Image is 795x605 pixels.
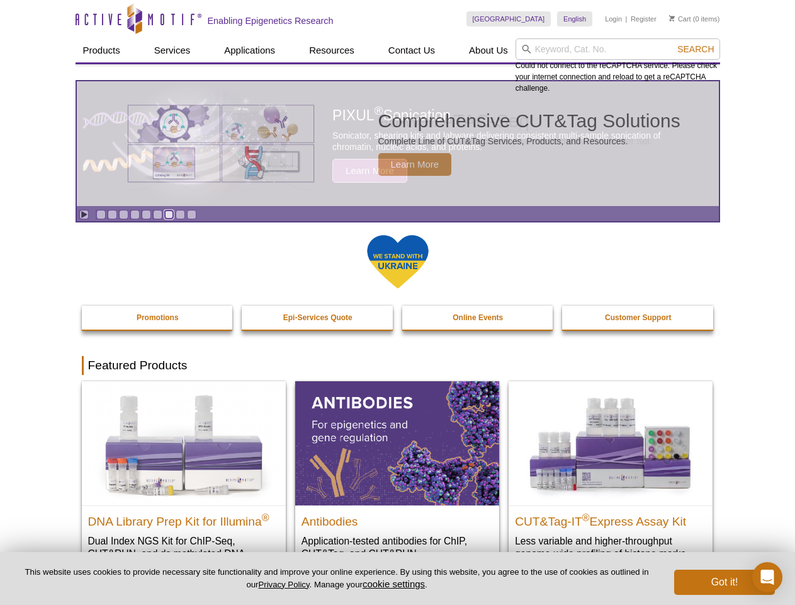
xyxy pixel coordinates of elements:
p: Less variable and higher-throughput genome-wide profiling of histone marks​. [515,534,706,560]
a: Resources [302,38,362,62]
a: Go to slide 8 [176,210,185,219]
a: Various genetic charts and diagrams. Comprehensive CUT&Tag Solutions Complete Line of CUT&Tag Ser... [77,81,719,206]
h2: Enabling Epigenetics Research [208,15,334,26]
a: About Us [461,38,516,62]
li: (0 items) [669,11,720,26]
a: English [557,11,592,26]
strong: Promotions [137,313,179,322]
a: Login [605,14,622,23]
article: Comprehensive CUT&Tag Solutions [77,81,719,206]
a: [GEOGRAPHIC_DATA] [466,11,551,26]
a: Applications [217,38,283,62]
img: CUT&Tag-IT® Express Assay Kit [509,381,713,505]
a: Products [76,38,128,62]
a: DNA Library Prep Kit for Illumina DNA Library Prep Kit for Illumina® Dual Index NGS Kit for ChIP-... [82,381,286,585]
strong: Customer Support [605,313,671,322]
a: Epi-Services Quote [242,306,394,330]
img: We Stand With Ukraine [366,234,429,290]
img: Various genetic charts and diagrams. [127,104,315,183]
a: Toggle autoplay [79,210,89,219]
div: Could not connect to the reCAPTCHA service. Please check your internet connection and reload to g... [516,38,720,94]
li: | [626,11,628,26]
a: Register [631,14,657,23]
a: Go to slide 7 [164,210,174,219]
a: Customer Support [562,306,714,330]
button: cookie settings [363,579,425,589]
strong: Epi-Services Quote [283,313,352,322]
img: DNA Library Prep Kit for Illumina [82,381,286,505]
p: Complete Line of CUT&Tag Services, Products, and Resources. [378,135,680,147]
a: Privacy Policy [258,580,309,589]
strong: Online Events [453,313,503,322]
a: Cart [669,14,691,23]
button: Search [674,43,718,55]
h2: Comprehensive CUT&Tag Solutions [378,112,680,130]
p: Application-tested antibodies for ChIP, CUT&Tag, and CUT&RUN. [302,534,493,560]
a: All Antibodies Antibodies Application-tested antibodies for ChIP, CUT&Tag, and CUT&RUN. [295,381,499,572]
a: Promotions [82,306,234,330]
p: This website uses cookies to provide necessary site functionality and improve your online experie... [20,567,653,591]
a: Go to slide 1 [96,210,106,219]
img: All Antibodies [295,381,499,505]
a: Online Events [402,306,555,330]
span: Search [677,44,714,54]
a: Services [147,38,198,62]
a: Go to slide 9 [187,210,196,219]
span: Learn More [378,153,452,176]
a: Go to slide 6 [153,210,162,219]
a: Go to slide 5 [142,210,151,219]
h2: CUT&Tag-IT Express Assay Kit [515,509,706,528]
sup: ® [262,512,269,522]
a: Go to slide 3 [119,210,128,219]
a: Go to slide 4 [130,210,140,219]
input: Keyword, Cat. No. [516,38,720,60]
h2: DNA Library Prep Kit for Illumina [88,509,279,528]
a: CUT&Tag-IT® Express Assay Kit CUT&Tag-IT®Express Assay Kit Less variable and higher-throughput ge... [509,381,713,572]
img: Your Cart [669,15,675,21]
p: Dual Index NGS Kit for ChIP-Seq, CUT&RUN, and ds methylated DNA assays. [88,534,279,573]
a: Contact Us [381,38,443,62]
div: Open Intercom Messenger [752,562,782,592]
h2: Antibodies [302,509,493,528]
a: Go to slide 2 [108,210,117,219]
button: Got it! [674,570,775,595]
h2: Featured Products [82,356,714,375]
sup: ® [582,512,590,522]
